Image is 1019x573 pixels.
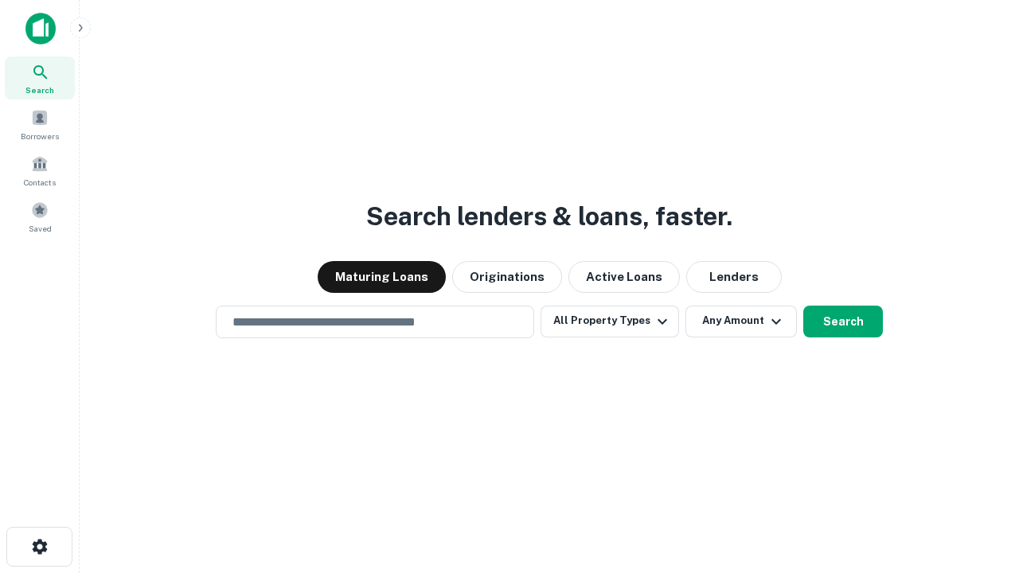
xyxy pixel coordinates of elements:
[686,261,782,293] button: Lenders
[24,176,56,189] span: Contacts
[5,103,75,146] a: Borrowers
[939,395,1019,471] iframe: Chat Widget
[29,222,52,235] span: Saved
[318,261,446,293] button: Maturing Loans
[21,130,59,142] span: Borrowers
[5,149,75,192] a: Contacts
[685,306,797,337] button: Any Amount
[25,84,54,96] span: Search
[5,57,75,99] a: Search
[5,195,75,238] a: Saved
[541,306,679,337] button: All Property Types
[803,306,883,337] button: Search
[366,197,732,236] h3: Search lenders & loans, faster.
[25,13,56,45] img: capitalize-icon.png
[452,261,562,293] button: Originations
[568,261,680,293] button: Active Loans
